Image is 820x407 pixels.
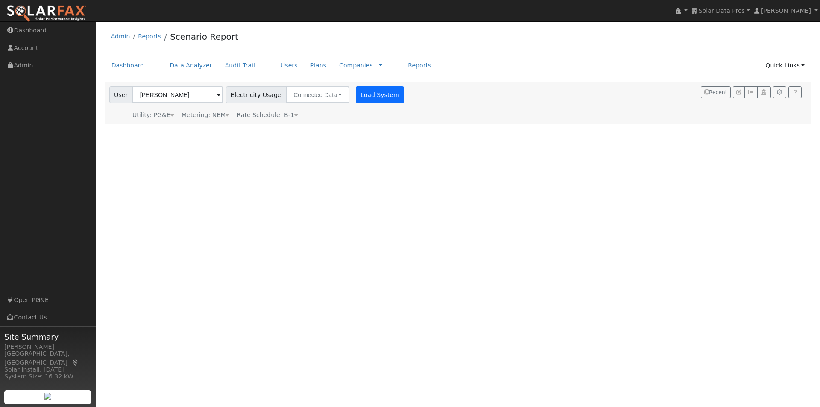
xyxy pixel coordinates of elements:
a: Audit Trail [219,58,261,73]
a: Users [274,58,304,73]
button: Login As [757,86,770,98]
span: User [109,86,133,103]
a: Admin [111,33,130,40]
div: Metering: NEM [182,111,229,120]
a: Data Analyzer [163,58,219,73]
a: Companies [339,62,373,69]
span: Solar Data Pros [699,7,745,14]
div: Utility: PG&E [132,111,174,120]
a: Scenario Report [170,32,238,42]
input: Select a User [132,86,223,103]
button: Connected Data [286,86,349,103]
img: SolarFax [6,5,87,23]
button: Edit User [733,86,745,98]
span: [PERSON_NAME] [761,7,811,14]
button: Settings [773,86,786,98]
img: retrieve [44,393,51,400]
span: Alias: HB1 [237,111,298,118]
span: Electricity Usage [226,86,286,103]
div: System Size: 16.32 kW [4,372,91,381]
div: [GEOGRAPHIC_DATA], [GEOGRAPHIC_DATA] [4,349,91,367]
div: [PERSON_NAME] [4,343,91,351]
a: Map [72,359,79,366]
button: Multi-Series Graph [744,86,758,98]
button: Load System [356,86,404,103]
a: Dashboard [105,58,151,73]
a: Reports [401,58,437,73]
span: Site Summary [4,331,91,343]
div: Solar Install: [DATE] [4,365,91,374]
a: Plans [304,58,333,73]
a: Help Link [788,86,802,98]
a: Reports [138,33,161,40]
a: Quick Links [759,58,811,73]
button: Recent [701,86,731,98]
